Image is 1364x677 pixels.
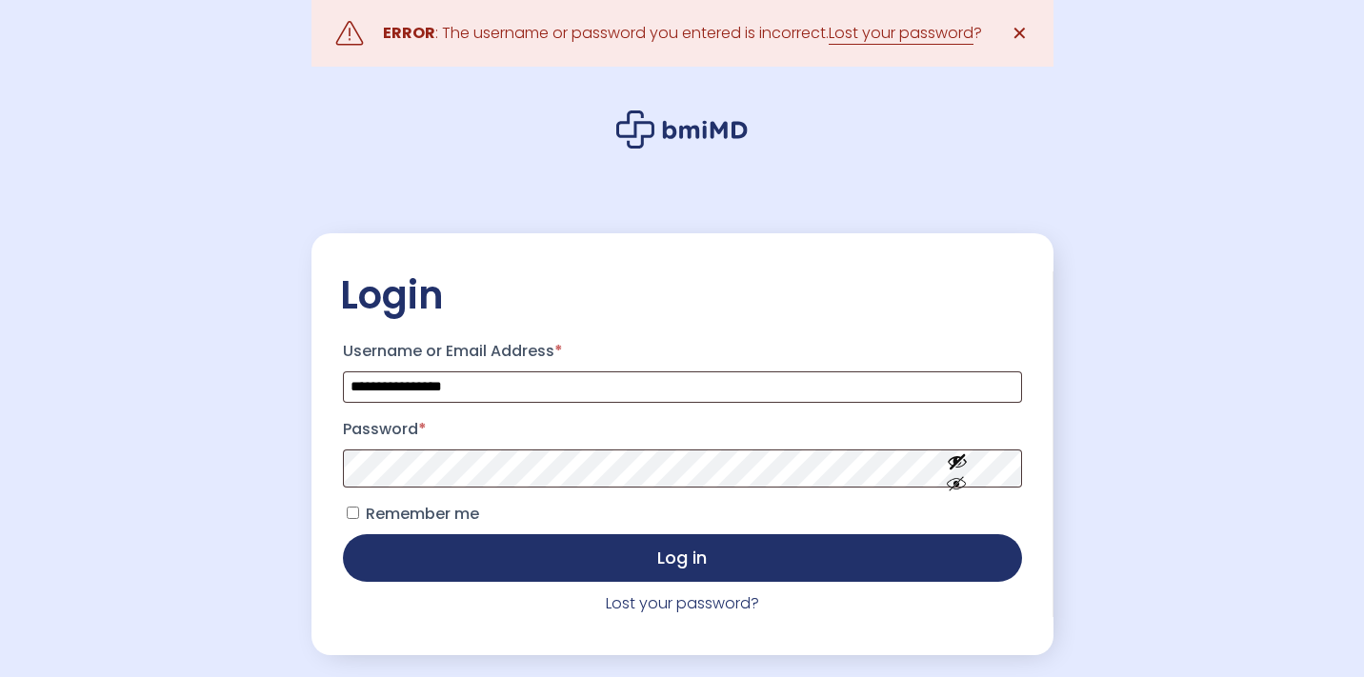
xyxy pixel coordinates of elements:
span: Remember me [366,503,479,525]
strong: ERROR [383,22,435,44]
h2: Login [340,271,1025,319]
a: ✕ [1001,14,1039,52]
button: Show password [904,435,1011,501]
a: Lost your password? [606,592,759,614]
label: Username or Email Address [343,336,1022,367]
label: Password [343,414,1022,445]
button: Log in [343,534,1022,582]
div: : The username or password you entered is incorrect. ? [383,20,982,47]
input: Remember me [347,507,359,519]
a: Lost your password [829,22,973,45]
span: ✕ [1012,20,1028,47]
